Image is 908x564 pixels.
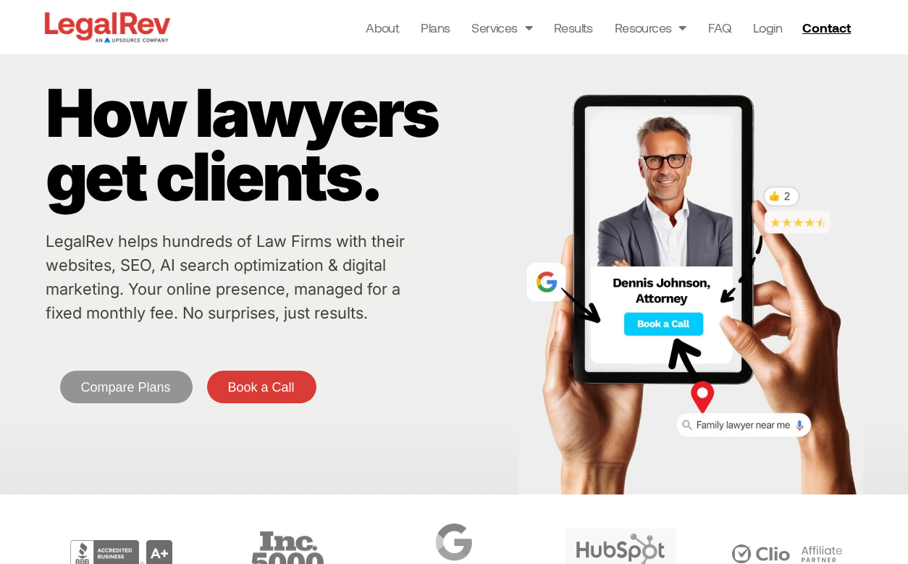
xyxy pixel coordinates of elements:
[615,17,686,38] a: Resources
[802,21,851,34] span: Contact
[366,17,782,38] nav: Menu
[796,16,860,39] a: Contact
[421,17,450,38] a: Plans
[81,381,171,394] span: Compare Plans
[708,17,731,38] a: FAQ
[471,17,532,38] a: Services
[60,371,193,403] a: Compare Plans
[207,371,316,403] a: Book a Call
[753,17,782,38] a: Login
[46,81,512,209] p: How lawyers get clients.
[554,17,593,38] a: Results
[46,232,405,322] a: LegalRev helps hundreds of Law Firms with their websites, SEO, AI search optimization & digital m...
[366,17,399,38] a: About
[228,381,295,394] span: Book a Call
